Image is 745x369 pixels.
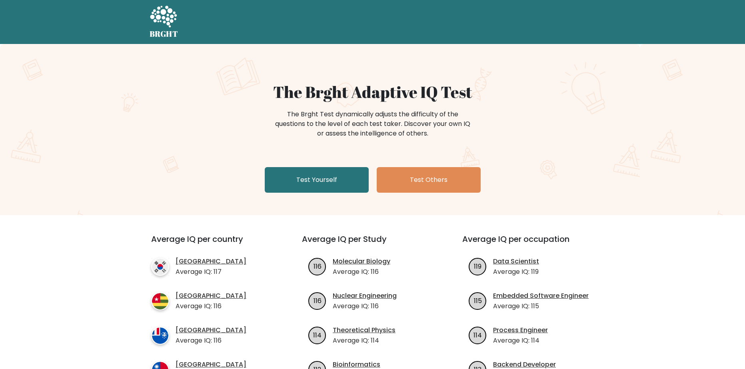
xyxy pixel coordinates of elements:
[176,267,246,277] p: Average IQ: 117
[333,301,397,311] p: Average IQ: 116
[493,336,548,345] p: Average IQ: 114
[176,301,246,311] p: Average IQ: 116
[273,110,473,138] div: The Brght Test dynamically adjusts the difficulty of the questions to the level of each test take...
[176,257,246,266] a: [GEOGRAPHIC_DATA]
[473,330,482,339] text: 114
[151,234,273,253] h3: Average IQ per country
[493,325,548,335] a: Process Engineer
[178,82,568,102] h1: The Brght Adaptive IQ Test
[493,291,589,301] a: Embedded Software Engineer
[333,257,390,266] a: Molecular Biology
[493,257,539,266] a: Data Scientist
[314,261,322,271] text: 116
[333,291,397,301] a: Nuclear Engineering
[176,291,246,301] a: [GEOGRAPHIC_DATA]
[493,301,589,311] p: Average IQ: 115
[265,167,369,193] a: Test Yourself
[333,325,395,335] a: Theoretical Physics
[302,234,443,253] h3: Average IQ per Study
[151,258,169,276] img: country
[474,296,482,305] text: 115
[333,336,395,345] p: Average IQ: 114
[474,261,481,271] text: 119
[150,29,178,39] h5: BRGHT
[150,3,178,41] a: BRGHT
[176,336,246,345] p: Average IQ: 116
[313,330,322,339] text: 114
[377,167,481,193] a: Test Others
[314,296,322,305] text: 116
[176,325,246,335] a: [GEOGRAPHIC_DATA]
[151,327,169,345] img: country
[333,267,390,277] p: Average IQ: 116
[462,234,603,253] h3: Average IQ per occupation
[493,267,539,277] p: Average IQ: 119
[151,292,169,310] img: country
